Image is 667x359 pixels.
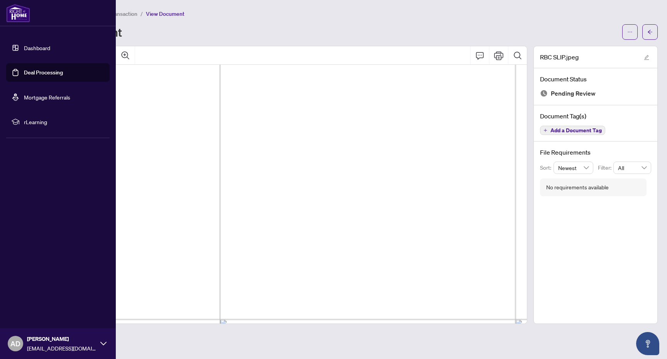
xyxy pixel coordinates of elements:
span: Newest [558,162,589,174]
h4: File Requirements [540,148,651,157]
a: Deal Processing [24,69,63,76]
span: All [618,162,647,174]
span: AD [10,338,20,349]
span: plus [543,128,547,132]
span: ellipsis [627,29,633,35]
span: rLearning [24,118,104,126]
a: Mortgage Referrals [24,94,70,101]
span: [EMAIL_ADDRESS][DOMAIN_NAME] [27,344,96,352]
img: logo [6,4,30,22]
button: Add a Document Tag [540,126,605,135]
span: RBC SLIP.jpeg [540,52,579,62]
span: View Document [146,10,185,17]
div: No requirements available [546,183,609,192]
p: Filter: [598,163,613,172]
span: arrow-left [647,29,653,35]
span: [PERSON_NAME] [27,335,96,343]
li: / [141,9,143,18]
h4: Document Tag(s) [540,111,651,121]
h4: Document Status [540,74,651,84]
a: Dashboard [24,44,50,51]
p: Sort: [540,163,554,172]
span: edit [644,55,649,60]
span: View Transaction [96,10,137,17]
span: Add a Document Tag [550,128,602,133]
span: Pending Review [551,88,596,99]
img: Document Status [540,89,548,97]
button: Open asap [636,332,659,355]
